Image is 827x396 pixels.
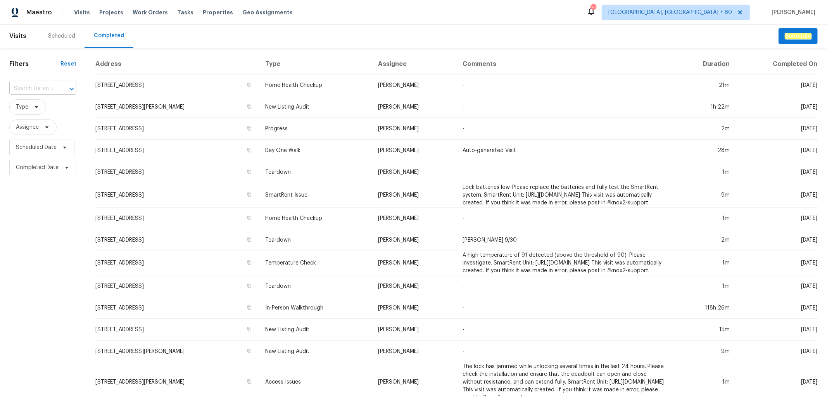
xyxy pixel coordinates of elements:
[246,214,253,221] button: Copy Address
[246,282,253,289] button: Copy Address
[246,236,253,243] button: Copy Address
[457,140,673,161] td: Auto-generated Visit
[372,183,457,208] td: [PERSON_NAME]
[457,74,673,96] td: -
[95,54,259,74] th: Address
[736,208,818,229] td: [DATE]
[673,229,736,251] td: 2m
[177,10,193,15] span: Tasks
[372,54,457,74] th: Assignee
[673,275,736,297] td: 1m
[736,54,818,74] th: Completed On
[94,32,124,40] div: Completed
[736,341,818,362] td: [DATE]
[673,297,736,319] td: 118h 26m
[736,161,818,183] td: [DATE]
[457,54,673,74] th: Comments
[457,96,673,118] td: -
[259,275,372,297] td: Teardown
[259,297,372,319] td: In-Person Walkthrough
[259,140,372,161] td: Day One Walk
[457,297,673,319] td: -
[673,74,736,96] td: 21m
[372,229,457,251] td: [PERSON_NAME]
[16,123,39,131] span: Assignee
[372,118,457,140] td: [PERSON_NAME]
[246,147,253,154] button: Copy Address
[66,83,77,94] button: Open
[99,9,123,16] span: Projects
[673,96,736,118] td: 1h 22m
[736,251,818,275] td: [DATE]
[246,378,253,385] button: Copy Address
[246,125,253,132] button: Copy Address
[372,341,457,362] td: [PERSON_NAME]
[95,96,259,118] td: [STREET_ADDRESS][PERSON_NAME]
[259,229,372,251] td: Teardown
[95,118,259,140] td: [STREET_ADDRESS]
[736,118,818,140] td: [DATE]
[736,297,818,319] td: [DATE]
[16,103,28,111] span: Type
[9,28,26,45] span: Visits
[95,275,259,297] td: [STREET_ADDRESS]
[372,251,457,275] td: [PERSON_NAME]
[95,208,259,229] td: [STREET_ADDRESS]
[246,81,253,88] button: Copy Address
[95,161,259,183] td: [STREET_ADDRESS]
[95,319,259,341] td: [STREET_ADDRESS]
[673,140,736,161] td: 28m
[608,9,732,16] span: [GEOGRAPHIC_DATA], [GEOGRAPHIC_DATA] + 60
[259,96,372,118] td: New Listing Audit
[457,319,673,341] td: -
[95,251,259,275] td: [STREET_ADDRESS]
[673,118,736,140] td: 2m
[242,9,293,16] span: Geo Assignments
[372,319,457,341] td: [PERSON_NAME]
[48,32,75,40] div: Scheduled
[9,83,55,95] input: Search for an address...
[246,326,253,333] button: Copy Address
[259,341,372,362] td: New Listing Audit
[457,118,673,140] td: -
[95,74,259,96] td: [STREET_ADDRESS]
[736,183,818,208] td: [DATE]
[246,191,253,198] button: Copy Address
[95,183,259,208] td: [STREET_ADDRESS]
[133,9,168,16] span: Work Orders
[673,319,736,341] td: 15m
[372,140,457,161] td: [PERSON_NAME]
[372,275,457,297] td: [PERSON_NAME]
[246,304,253,311] button: Copy Address
[457,275,673,297] td: -
[590,5,596,12] div: 713
[259,319,372,341] td: New Listing Audit
[673,54,736,74] th: Duration
[16,164,59,171] span: Completed Date
[372,297,457,319] td: [PERSON_NAME]
[736,96,818,118] td: [DATE]
[457,161,673,183] td: -
[372,96,457,118] td: [PERSON_NAME]
[768,9,815,16] span: [PERSON_NAME]
[9,60,60,68] h1: Filters
[779,28,818,44] button: Schedule
[736,319,818,341] td: [DATE]
[60,60,76,68] div: Reset
[26,9,52,16] span: Maestro
[673,183,736,208] td: 9m
[246,168,253,175] button: Copy Address
[246,259,253,266] button: Copy Address
[457,229,673,251] td: [PERSON_NAME] 9/30
[736,229,818,251] td: [DATE]
[673,251,736,275] td: 1m
[259,183,372,208] td: SmartRent Issue
[259,208,372,229] td: Home Health Checkup
[372,208,457,229] td: [PERSON_NAME]
[95,297,259,319] td: [STREET_ADDRESS]
[95,140,259,161] td: [STREET_ADDRESS]
[95,229,259,251] td: [STREET_ADDRESS]
[372,161,457,183] td: [PERSON_NAME]
[673,208,736,229] td: 1m
[259,161,372,183] td: Teardown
